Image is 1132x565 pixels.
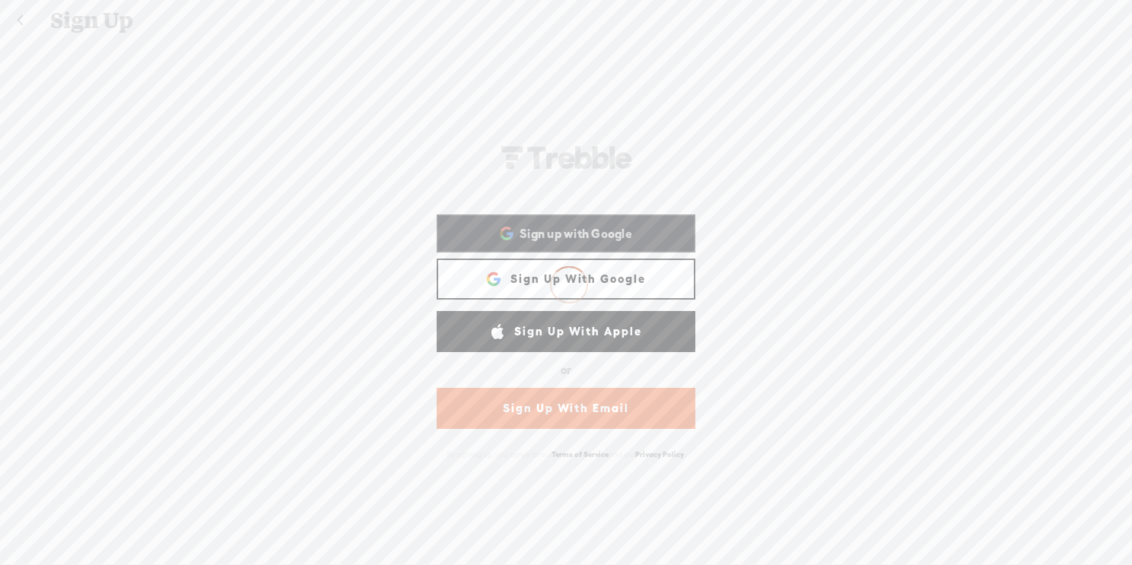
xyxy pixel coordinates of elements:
a: Sign Up With Email [437,388,695,429]
a: Sign Up With Google [437,259,695,300]
div: Sign Up [40,1,1094,40]
div: By signing up, you agree to our and our . [433,442,699,467]
a: Privacy Policy [635,450,684,459]
div: or [561,358,571,382]
div: Sign up with Google [437,214,695,252]
span: Sign up with Google [520,226,632,242]
a: Terms of Service [552,450,609,459]
a: Sign Up With Apple [437,311,695,352]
